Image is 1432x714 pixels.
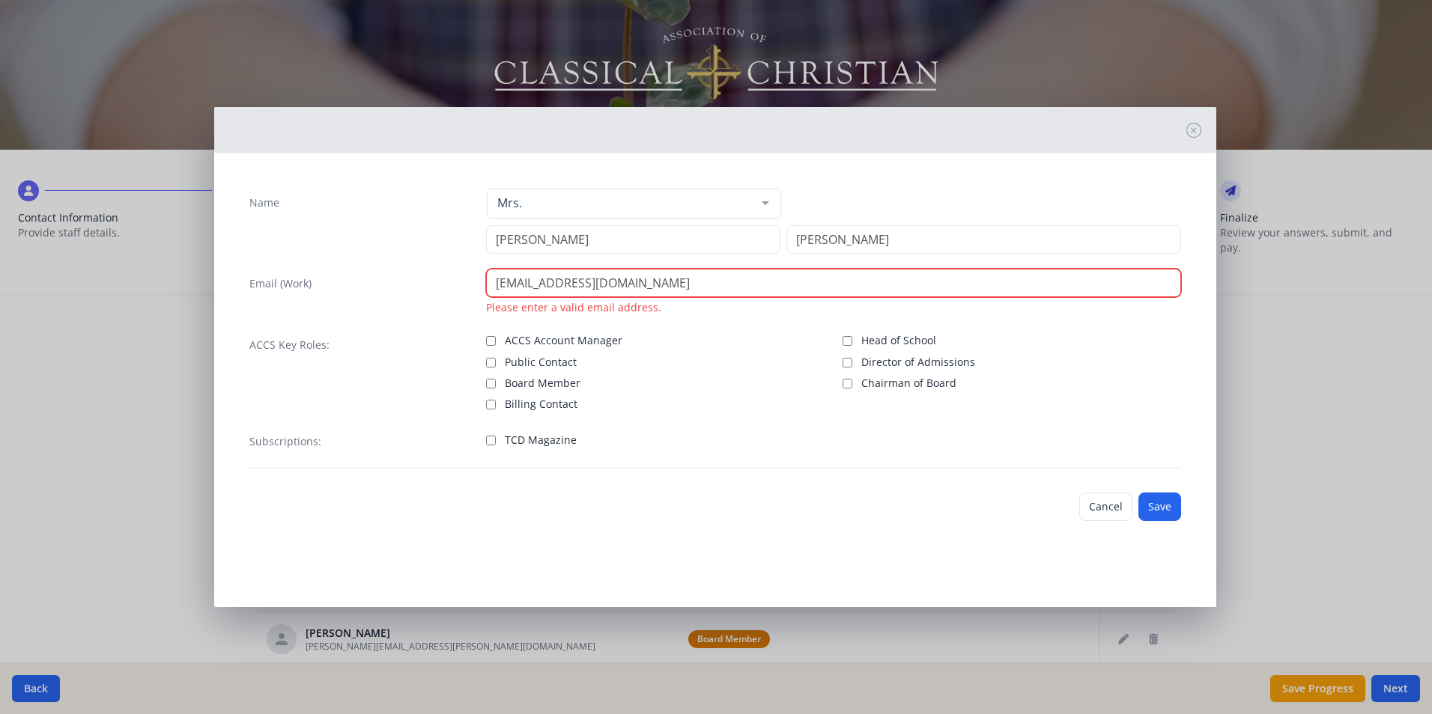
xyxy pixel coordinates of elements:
input: TCD Magazine [486,436,496,445]
input: Head of School [843,336,852,346]
div: Please enter a valid email address. [486,300,1181,315]
input: First Name [486,225,780,254]
label: Subscriptions: [249,434,321,449]
input: Public Contact [486,358,496,367]
span: ACCS Account Manager [505,333,622,348]
input: contact@site.com [486,269,1181,297]
input: Chairman of Board [843,379,852,388]
label: ACCS Key Roles: [249,338,330,353]
input: Board Member [486,379,496,388]
span: Director of Admissions [861,355,975,370]
span: Board Member [505,376,580,391]
span: Mrs. [494,195,750,210]
span: Head of School [861,333,936,348]
input: Director of Admissions [843,358,852,367]
input: ACCS Account Manager [486,336,496,346]
span: Public Contact [505,355,577,370]
span: Chairman of Board [861,376,956,391]
button: Cancel [1079,492,1132,521]
span: TCD Magazine [505,433,577,448]
button: Save [1138,492,1181,521]
label: Name [249,195,279,210]
span: Billing Contact [505,397,577,412]
input: Last Name [786,225,1181,254]
input: Billing Contact [486,400,496,409]
label: Email (Work) [249,276,312,291]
